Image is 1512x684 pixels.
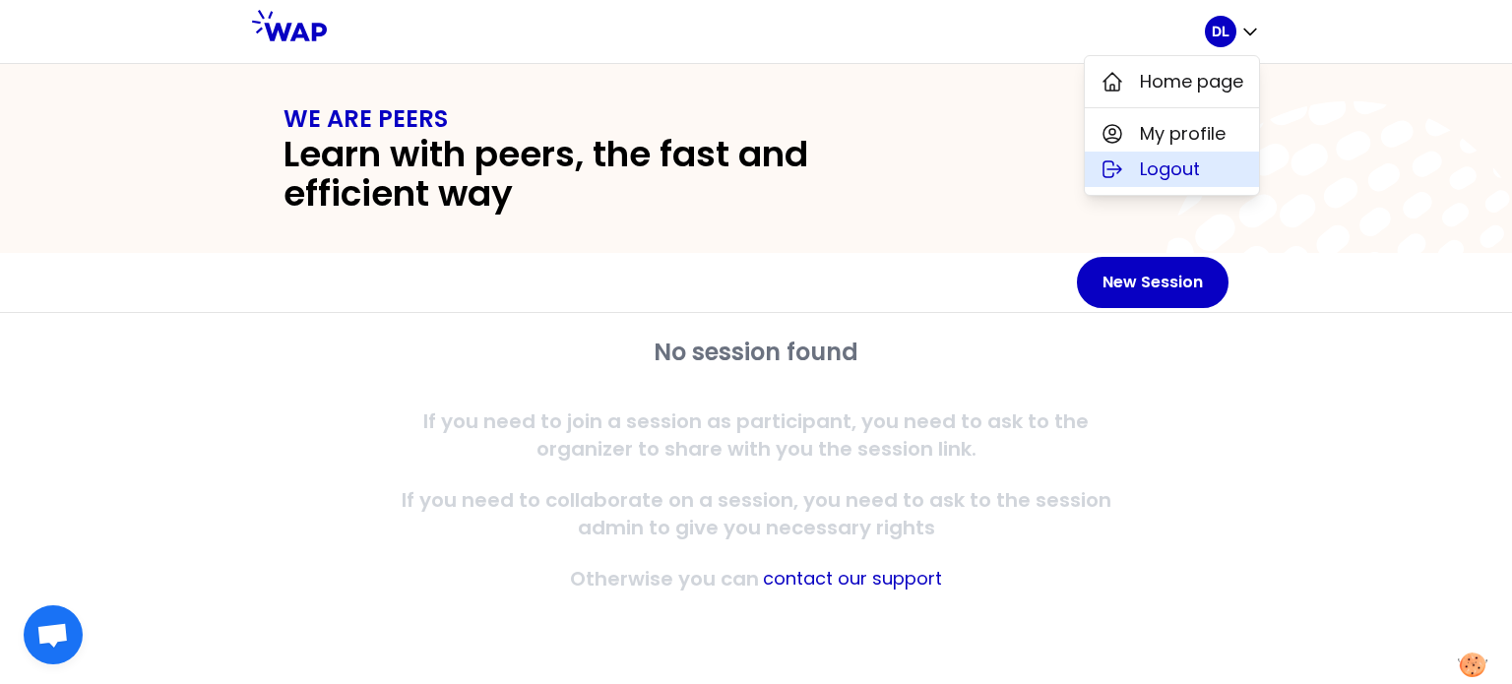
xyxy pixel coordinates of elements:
p: If you need to collaborate on a session, you need to ask to the session admin to give you necessa... [378,486,1134,541]
div: DL [1084,55,1260,196]
p: If you need to join a session as participant, you need to ask to the organizer to share with you ... [378,407,1134,463]
button: DL [1205,16,1260,47]
button: contact our support [763,565,942,592]
p: DL [1212,22,1229,41]
h2: Learn with peers, the fast and efficient way [283,135,945,214]
div: Ouvrir le chat [24,605,83,664]
span: My profile [1140,120,1226,148]
h1: WE ARE PEERS [283,103,1228,135]
p: Otherwise you can [570,565,759,592]
button: New Session [1077,257,1228,308]
span: Logout [1140,155,1200,183]
h2: No session found [378,337,1134,368]
span: Home page [1140,68,1243,95]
